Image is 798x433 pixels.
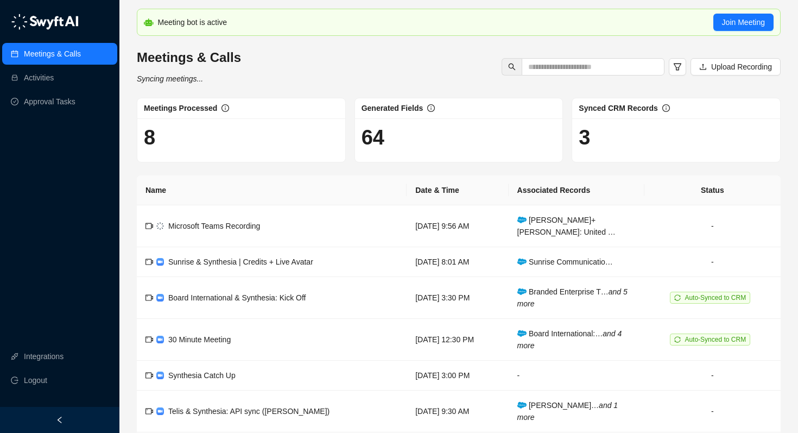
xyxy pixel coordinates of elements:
button: Upload Recording [691,58,781,76]
span: upload [699,63,707,71]
td: - [644,205,781,247]
span: [PERSON_NAME]+[PERSON_NAME]: United … [517,216,616,236]
td: [DATE] 12:30 PM [407,319,508,361]
td: [DATE] 8:01 AM [407,247,508,277]
img: zoom-DkfWWZB2.png [156,372,164,379]
span: Microsoft Teams Recording [168,222,260,230]
img: zoom-DkfWWZB2.png [156,258,164,266]
i: and 4 more [517,329,622,350]
span: Telis & Synthesia: API sync ([PERSON_NAME]) [168,407,330,416]
span: Sunrise Communicatio… [517,258,613,266]
img: zoom-DkfWWZB2.png [156,336,164,343]
span: Meeting bot is active [158,18,227,27]
span: 30 Minute Meeting [168,335,231,344]
span: Auto-Synced to CRM [685,336,746,343]
th: Name [137,175,407,205]
img: logo-small-inverted-DW8HDUn_.png [156,222,164,230]
td: - [644,361,781,391]
i: Syncing meetings... [137,74,203,83]
h1: 8 [144,125,339,150]
img: zoom-DkfWWZB2.png [156,407,164,415]
img: zoom-DkfWWZB2.png [156,294,164,302]
span: sync [674,336,681,343]
span: video-camera [145,294,153,302]
span: video-camera [145,372,153,379]
i: and 1 more [517,401,618,422]
a: Approval Tasks [24,91,75,112]
span: video-camera [145,336,153,343]
span: video-camera [145,258,153,266]
td: [DATE] 3:30 PM [407,277,508,319]
h1: 3 [579,125,774,150]
i: and 5 more [517,287,628,308]
span: logout [11,376,18,384]
span: Board International & Synthesia: Kick Off [168,293,306,302]
span: Branded Enterprise T… [517,287,628,308]
img: logo-05li4sbe.png [11,14,79,30]
a: Activities [24,67,54,89]
span: info-circle [221,104,229,112]
span: Meetings Processed [144,104,217,112]
span: Auto-Synced to CRM [685,294,746,302]
span: Upload Recording [711,61,772,73]
span: Logout [24,369,47,391]
span: Synced CRM Records [579,104,657,112]
span: left [56,416,64,424]
th: Associated Records [509,175,644,205]
span: info-circle [662,104,670,112]
iframe: Open customer support [763,397,793,426]
th: Status [644,175,781,205]
td: [DATE] 9:56 AM [407,205,508,247]
span: info-circle [427,104,435,112]
span: Generated Fields [362,104,423,112]
a: Join Meeting [713,14,774,31]
span: search [508,63,516,71]
td: [DATE] 3:00 PM [407,361,508,391]
span: filter [673,62,682,71]
span: Synthesia Catch Up [168,371,236,380]
span: Board International:… [517,329,622,350]
span: [PERSON_NAME]… [517,401,618,422]
h3: Meetings & Calls [137,49,241,66]
td: - [644,247,781,277]
span: video-camera [145,222,153,230]
td: - [644,391,781,432]
span: Join Meeting [722,16,765,28]
td: - [509,361,644,391]
th: Date & Time [407,175,508,205]
span: video-camera [145,407,153,415]
h1: 64 [362,125,556,150]
span: sync [674,294,681,301]
span: Sunrise & Synthesia | Credits + Live Avatar [168,258,313,266]
a: Meetings & Calls [24,43,81,65]
td: [DATE] 9:30 AM [407,391,508,432]
a: Integrations [24,346,64,367]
